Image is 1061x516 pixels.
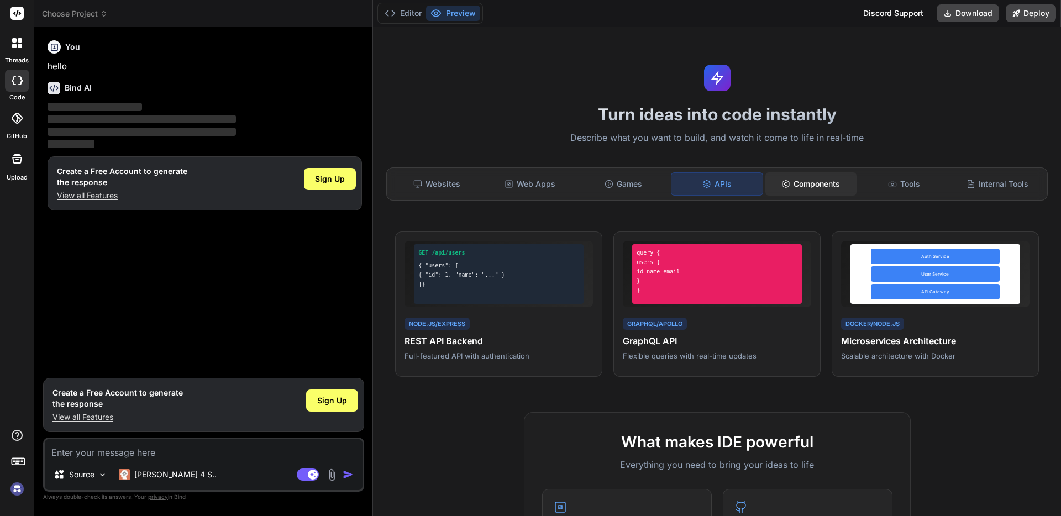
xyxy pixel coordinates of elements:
h6: Bind AI [65,82,92,93]
button: Preview [426,6,480,21]
div: users { [637,258,797,266]
p: Describe what you want to build, and watch it come to life in real-time [380,131,1054,145]
label: code [9,93,25,102]
span: Choose Project [42,8,108,19]
span: privacy [148,493,168,500]
button: Deploy [1006,4,1056,22]
p: Scalable architecture with Docker [841,351,1030,361]
div: { "id": 1, "name": "..." } [418,271,579,279]
span: Sign Up [315,173,345,185]
p: hello [48,60,362,73]
h4: GraphQL API [623,334,811,347]
span: ‌ [48,140,94,148]
img: Claude 4 Sonnet [119,469,130,480]
div: query { [637,249,797,257]
h1: Turn ideas into code instantly [380,104,1054,124]
h1: Create a Free Account to generate the response [52,387,183,409]
p: Full-featured API with authentication [405,351,593,361]
img: Pick Models [98,470,107,480]
div: Node.js/Express [405,318,470,330]
button: Editor [380,6,426,21]
label: Upload [7,173,28,182]
div: } [637,286,797,294]
img: icon [343,469,354,480]
p: View all Features [52,412,183,423]
img: attachment [325,468,338,481]
button: Download [937,4,999,22]
div: GET /api/users [418,249,579,257]
h4: Microservices Architecture [841,334,1030,347]
div: id name email [637,267,797,276]
span: Sign Up [317,395,347,406]
h2: What makes IDE powerful [542,430,892,454]
div: } [637,277,797,285]
div: Tools [859,172,950,196]
img: signin [8,480,27,498]
div: API Gateway [871,284,1000,299]
div: ]} [418,280,579,288]
div: GraphQL/Apollo [623,318,687,330]
div: Components [765,172,857,196]
div: Docker/Node.js [841,318,904,330]
label: GitHub [7,131,27,141]
p: Flexible queries with real-time updates [623,351,811,361]
div: Websites [391,172,482,196]
p: [PERSON_NAME] 4 S.. [134,469,217,480]
h1: Create a Free Account to generate the response [57,166,187,188]
div: APIs [671,172,763,196]
div: Discord Support [857,4,930,22]
span: ‌ [48,128,236,136]
div: { "users": [ [418,261,579,270]
p: View all Features [57,190,187,201]
p: Source [69,469,94,480]
p: Always double-check its answers. Your in Bind [43,492,364,502]
div: Auth Service [871,249,1000,264]
p: Everything you need to bring your ideas to life [542,458,892,471]
div: Internal Tools [952,172,1043,196]
h6: You [65,41,80,52]
label: threads [5,56,29,65]
div: Web Apps [485,172,576,196]
h4: REST API Backend [405,334,593,347]
span: ‌ [48,115,236,123]
div: User Service [871,266,1000,282]
span: ‌ [48,103,142,111]
div: Games [578,172,669,196]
